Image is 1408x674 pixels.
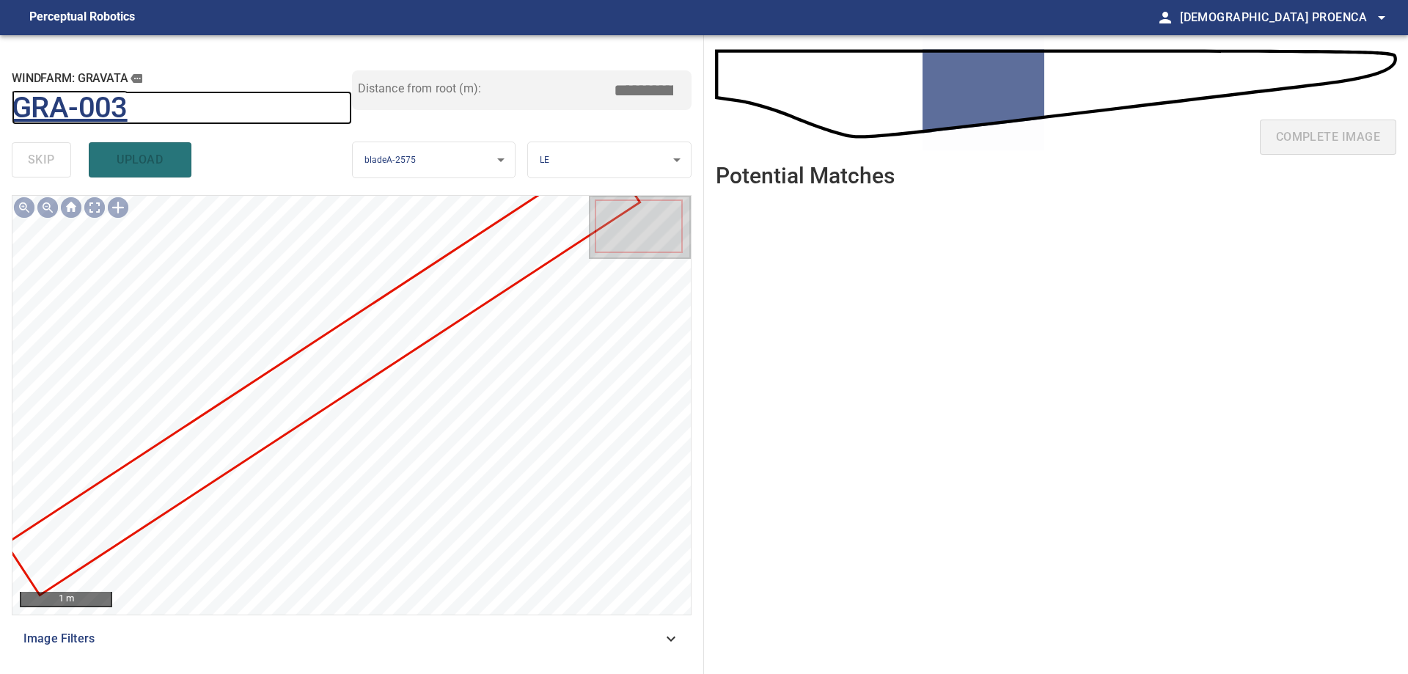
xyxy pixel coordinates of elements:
[106,196,130,219] img: Toggle selection
[12,621,692,656] div: Image Filters
[364,155,417,165] span: bladeA-2575
[528,142,691,179] div: LE
[716,164,895,188] h2: Potential Matches
[12,70,352,87] h2: windfarm: GRAVATA
[23,630,662,648] span: Image Filters
[358,83,481,95] label: Distance from root (m):
[353,142,516,179] div: bladeA-2575
[1180,7,1390,28] span: [DEMOGRAPHIC_DATA] Proenca
[540,155,549,165] span: LE
[1373,9,1390,26] span: arrow_drop_down
[1156,9,1174,26] span: person
[1174,3,1390,32] button: [DEMOGRAPHIC_DATA] Proenca
[12,91,352,125] a: GRA-003
[59,196,83,219] img: Go home
[83,196,106,219] img: Toggle full page
[29,6,135,29] figcaption: Perceptual Robotics
[12,91,128,125] h1: GRA-003
[128,70,144,87] button: copy message details
[36,196,59,219] img: Zoom out
[12,196,36,219] img: Zoom in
